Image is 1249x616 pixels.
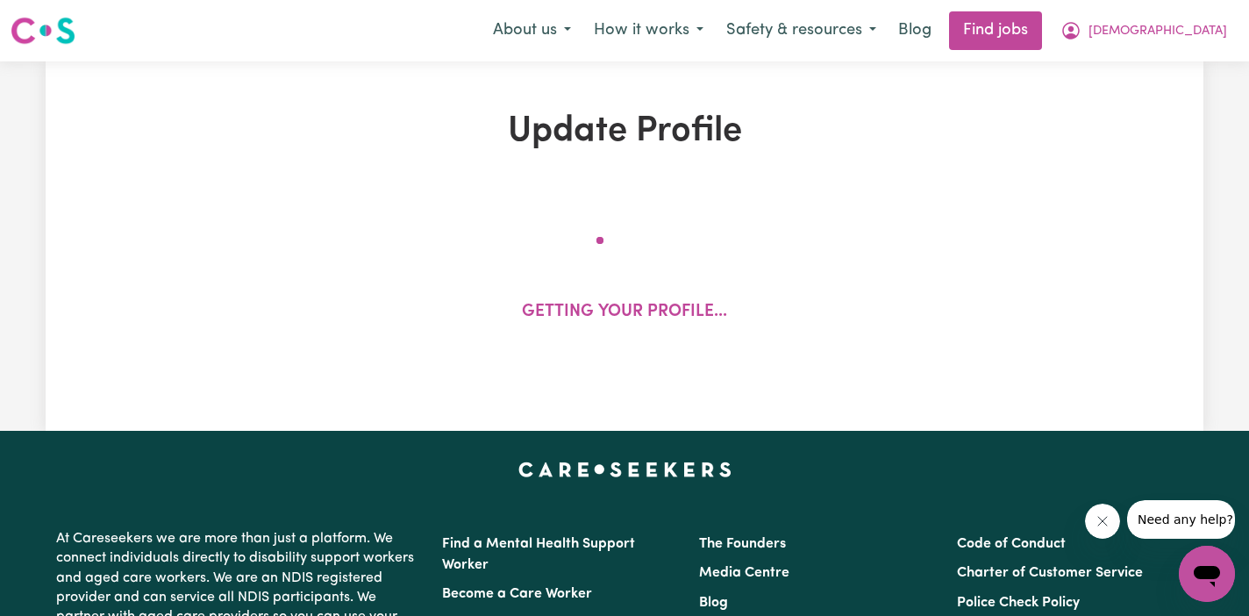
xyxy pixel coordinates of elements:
p: Getting your profile... [522,300,727,326]
a: Become a Care Worker [442,587,592,601]
a: Find jobs [949,11,1042,50]
a: Careseekers logo [11,11,75,51]
iframe: Button to launch messaging window [1179,546,1235,602]
button: Safety & resources [715,12,888,49]
a: Find a Mental Health Support Worker [442,537,635,572]
span: [DEMOGRAPHIC_DATA] [1088,22,1227,41]
iframe: Message from company [1127,500,1235,539]
button: About us [482,12,582,49]
a: Careseekers home page [518,462,732,476]
a: Code of Conduct [957,537,1066,551]
a: Blog [699,596,728,610]
a: Media Centre [699,566,789,580]
h1: Update Profile [249,111,1000,153]
button: My Account [1049,12,1238,49]
a: Police Check Policy [957,596,1080,610]
a: The Founders [699,537,786,551]
button: How it works [582,12,715,49]
iframe: Close message [1085,504,1120,539]
a: Blog [888,11,942,50]
a: Charter of Customer Service [957,566,1143,580]
img: Careseekers logo [11,15,75,47]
